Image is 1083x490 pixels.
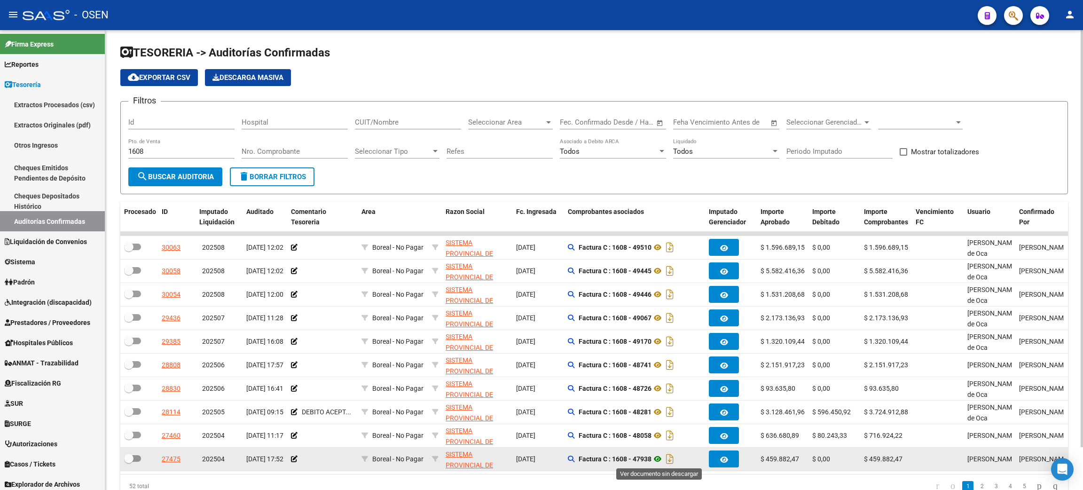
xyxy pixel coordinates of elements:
[446,355,509,375] div: - 30691822849
[812,432,847,439] span: $ 80.243,33
[205,69,291,86] app-download-masive: Descarga masiva de comprobantes (adjuntos)
[8,9,19,20] mat-icon: menu
[709,208,746,226] span: Imputado Gerenciador
[761,385,795,392] span: $ 93.635,80
[372,361,424,369] span: Boreal - No Pagar
[246,361,283,369] span: [DATE] 17:57
[446,450,493,480] span: SISTEMA PROVINCIAL DE SALUD
[446,380,493,409] span: SISTEMA PROVINCIAL DE SALUD
[446,208,485,215] span: Razon Social
[372,244,424,251] span: Boreal - No Pagar
[579,455,651,463] strong: Factura C : 1608 - 47938
[442,202,512,233] datatable-header-cell: Razon Social
[162,407,180,418] div: 28114
[864,208,908,226] span: Importe Comprobantes
[664,357,676,372] i: Descargar documento
[287,202,358,233] datatable-header-cell: Comentario Tesoreria
[568,208,644,215] span: Comprobantes asociados
[302,408,351,416] span: DEBITO ACEPT...
[812,267,830,275] span: $ 0,00
[516,432,535,439] span: [DATE]
[516,385,535,392] span: [DATE]
[5,459,55,469] span: Casos / Tickets
[516,291,535,298] span: [DATE]
[967,432,1018,439] span: [PERSON_NAME]
[446,308,509,328] div: - 30691822849
[128,73,190,82] span: Exportar CSV
[446,309,493,339] span: SISTEMA PROVINCIAL DE SALUD
[120,46,330,59] span: TESORERIA -> Auditorías Confirmadas
[864,455,902,463] span: $ 459.882,47
[137,173,214,181] span: Buscar Auditoria
[446,332,509,351] div: - 30691822849
[246,291,283,298] span: [DATE] 12:00
[358,202,428,233] datatable-header-cell: Area
[864,408,908,416] span: $ 3.724.912,88
[864,291,908,298] span: $ 1.531.208,68
[5,338,73,348] span: Hospitales Públicos
[162,383,180,394] div: 28830
[124,208,156,215] span: Procesado
[246,314,283,322] span: [DATE] 11:28
[202,385,225,392] span: 202506
[246,267,283,275] span: [DATE] 12:02
[560,147,580,156] span: Todos
[967,455,1018,463] span: [PERSON_NAME]
[1019,408,1069,416] span: [PERSON_NAME]
[808,202,860,233] datatable-header-cell: Importe Debitado
[355,147,431,156] span: Seleccionar Tipo
[120,202,158,233] datatable-header-cell: Procesado
[864,385,899,392] span: $ 93.635,80
[864,338,908,345] span: $ 1.320.109,44
[372,408,424,416] span: Boreal - No Pagar
[162,266,180,277] div: 30058
[361,208,376,215] span: Area
[446,239,493,268] span: SISTEMA PROVINCIAL DE SALUD
[202,244,225,251] span: 202508
[761,361,805,369] span: $ 2.151.917,23
[128,167,222,186] button: Buscar Auditoria
[446,261,509,281] div: - 30691822849
[864,361,908,369] span: $ 2.151.917,23
[761,455,799,463] span: $ 459.882,47
[199,208,235,226] span: Imputado Liquidación
[238,173,306,181] span: Borrar Filtros
[967,403,1018,422] span: [PERSON_NAME] de Oca
[205,69,291,86] button: Descarga Masiva
[446,403,493,433] span: SISTEMA PROVINCIAL DE SALUD
[1019,314,1069,322] span: [PERSON_NAME]
[5,277,35,287] span: Padrón
[967,208,990,215] span: Usuario
[579,314,651,322] strong: Factura C : 1608 - 49067
[967,286,1018,304] span: [PERSON_NAME] de Oca
[761,244,805,251] span: $ 1.596.689,15
[202,314,225,322] span: 202507
[812,244,830,251] span: $ 0,00
[516,361,535,369] span: [DATE]
[1064,9,1075,20] mat-icon: person
[446,356,493,386] span: SISTEMA PROVINCIAL DE SALUD
[120,69,198,86] button: Exportar CSV
[246,208,274,215] span: Auditado
[761,291,805,298] span: $ 1.531.208,68
[162,208,168,215] span: ID
[5,59,39,70] span: Reportes
[516,455,535,463] span: [DATE]
[128,71,139,83] mat-icon: cloud_download
[812,408,851,416] span: $ 596.450,92
[372,338,424,345] span: Boreal - No Pagar
[446,379,509,398] div: - 30691822849
[1015,202,1067,233] datatable-header-cell: Confirmado Por
[446,285,509,304] div: - 30691822849
[446,237,509,257] div: - 30691822849
[516,244,535,251] span: [DATE]
[516,208,557,215] span: Fc. Ingresada
[202,338,225,345] span: 202507
[761,208,790,226] span: Importe Aprobado
[1019,361,1069,369] span: [PERSON_NAME]
[812,314,830,322] span: $ 0,00
[560,118,590,126] input: Start date
[372,291,424,298] span: Boreal - No Pagar
[5,378,61,388] span: Fiscalización RG
[446,262,493,292] span: SISTEMA PROVINCIAL DE SALUD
